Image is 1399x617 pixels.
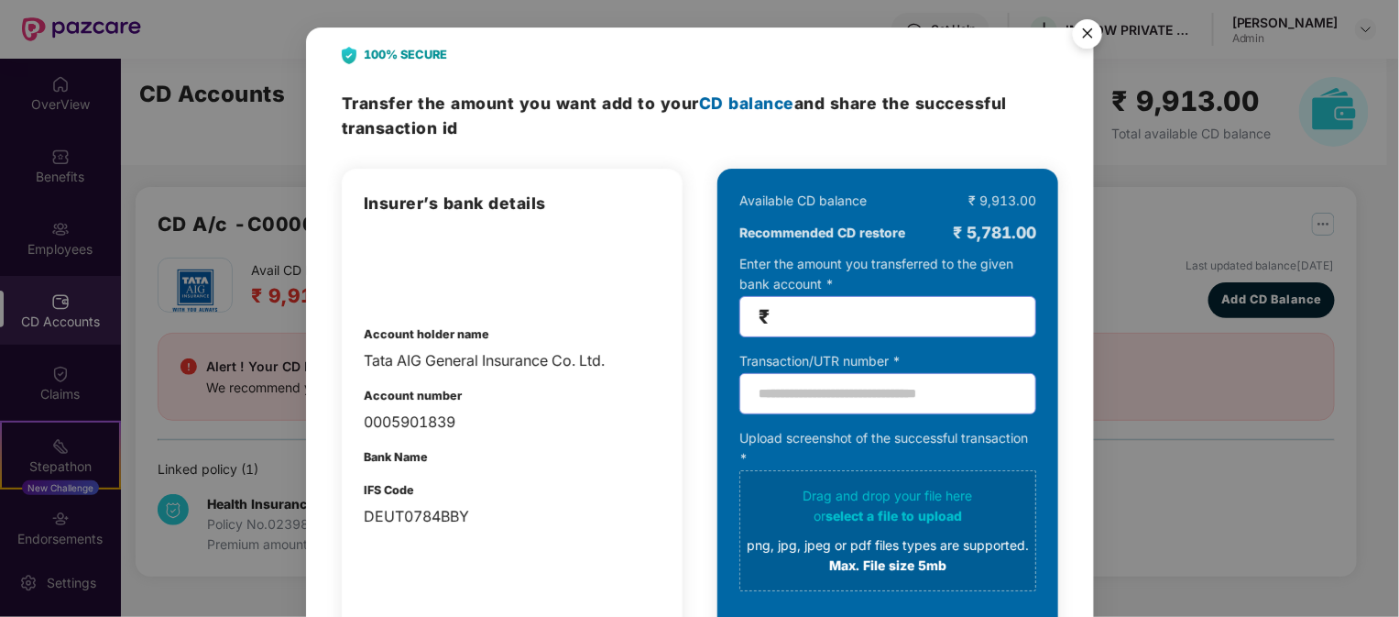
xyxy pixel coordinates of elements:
[363,483,413,497] b: IFS Code
[747,486,1029,576] div: Drag and drop your file here
[739,191,867,211] div: Available CD balance
[747,535,1029,556] div: png, jpg, jpeg or pdf files types are supported.
[739,254,1036,337] div: Enter the amount you transferred to the given bank account *
[739,428,1036,591] div: Upload screenshot of the successful transaction *
[363,46,446,64] b: 100% SECURE
[825,508,962,523] span: select a file to upload
[363,411,660,434] div: 0005901839
[341,47,355,64] img: svg+xml;base64,PHN2ZyB4bWxucz0iaHR0cDovL3d3dy53My5vcmcvMjAwMC9zdmciIHdpZHRoPSIyNCIgaGVpZ2h0PSIyOC...
[341,91,1057,141] h3: Transfer the amount and share the successful transaction id
[740,471,1035,590] span: Drag and drop your file hereorselect a file to uploadpng, jpg, jpeg or pdf files types are suppor...
[1062,10,1111,60] button: Close
[363,505,660,528] div: DEUT0784BBY
[739,223,905,243] b: Recommended CD restore
[519,94,793,113] span: you want add to your
[363,450,427,464] b: Bank Name
[363,349,660,372] div: Tata AIG General Insurance Co. Ltd.
[739,351,1036,371] div: Transaction/UTR number *
[1062,11,1113,62] img: svg+xml;base64,PHN2ZyB4bWxucz0iaHR0cDovL3d3dy53My5vcmcvMjAwMC9zdmciIHdpZHRoPSI1NiIgaGVpZ2h0PSI1Ni...
[759,306,770,327] span: ₹
[363,389,461,402] b: Account number
[698,94,793,113] span: CD balance
[953,220,1036,246] div: ₹ 5,781.00
[747,506,1029,526] div: or
[747,556,1029,576] div: Max. File size 5mb
[363,191,660,216] h3: Insurer’s bank details
[968,191,1036,211] div: ₹ 9,913.00
[363,327,488,341] b: Account holder name
[363,234,458,298] img: login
